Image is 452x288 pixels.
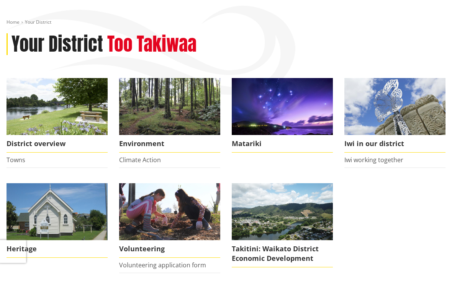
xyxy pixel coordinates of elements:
img: ngaaruawaahia [232,184,333,241]
a: Turangawaewae Ngaruawahia Iwi in our district [344,78,445,153]
a: Climate Action [119,156,161,164]
a: Iwi working together [344,156,403,164]
span: District overview [7,135,108,153]
span: Volunteering [119,241,220,258]
a: Towns [7,156,25,164]
img: Ngaruawahia 0015 [7,78,108,135]
span: Matariki [232,135,333,153]
a: Volunteering application form [119,261,206,270]
span: Environment [119,135,220,153]
span: Your District [25,19,51,26]
a: Takitini: Waikato District Economic Development [232,184,333,268]
img: Matariki over Whiaangaroa [232,78,333,135]
img: Raglan Church [7,184,108,241]
iframe: Messenger Launcher [417,256,444,283]
img: Turangawaewae Ngaruawahia [344,78,445,135]
a: Home [7,19,20,26]
a: Environment [119,78,220,153]
img: biodiversity- Wright's Bush_16x9 crop [119,78,220,135]
a: Matariki [232,78,333,153]
nav: breadcrumb [7,20,445,26]
span: Iwi in our district [344,135,445,153]
a: volunteer icon Volunteering [119,184,220,258]
h2: Too Takiwaa [107,34,197,56]
span: Takitini: Waikato District Economic Development [232,241,333,268]
a: Ngaruawahia 0015 District overview [7,78,108,153]
span: Heritage [7,241,108,258]
a: Raglan Church Heritage [7,184,108,258]
h1: Your District [11,34,103,56]
img: volunteer icon [119,184,220,241]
